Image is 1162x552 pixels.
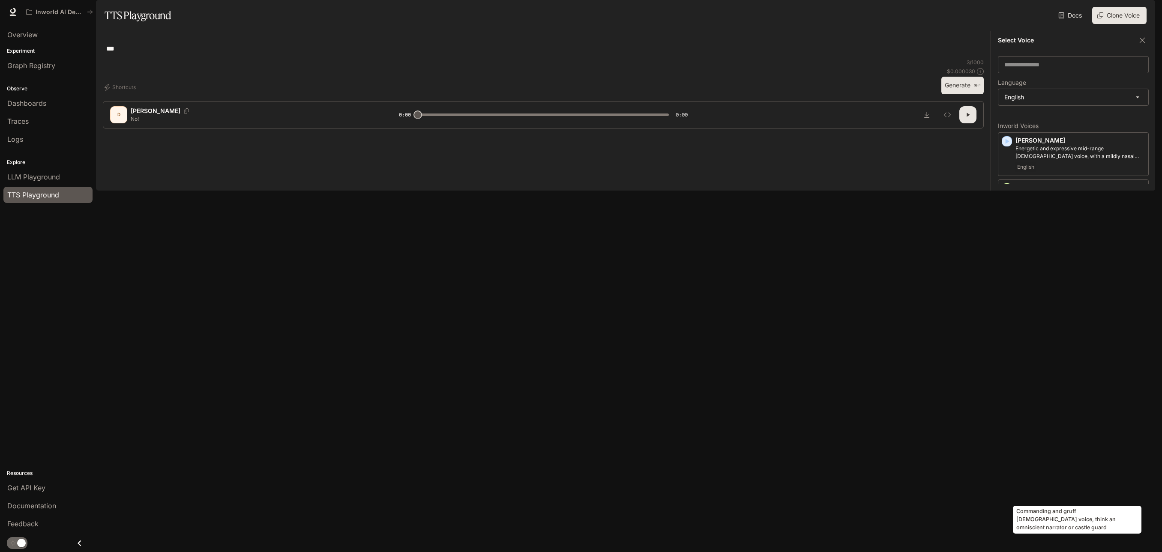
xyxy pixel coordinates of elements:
span: English [1015,162,1036,172]
p: No! [131,115,378,122]
a: Docs [1057,7,1085,24]
div: English [998,89,1148,105]
button: Inspect [939,106,956,123]
div: D [112,108,126,122]
div: Commanding and gruff [DEMOGRAPHIC_DATA] voice, think an omniscient narrator or castle guard [1013,506,1141,534]
p: Inworld AI Demos [36,9,84,16]
p: [PERSON_NAME] [1015,136,1145,145]
p: Inworld Voices [998,123,1149,129]
button: Copy Voice ID [180,108,192,113]
p: $ 0.000030 [947,68,975,75]
button: Clone Voice [1092,7,1147,24]
p: 3 / 1000 [967,59,984,66]
p: [PERSON_NAME] [131,107,180,115]
p: ⌘⏎ [974,83,980,88]
p: Language [998,80,1026,86]
button: Download audio [918,106,935,123]
p: [PERSON_NAME] [1015,183,1145,192]
span: 0:00 [399,110,411,119]
h1: TTS Playground [105,7,171,24]
p: Energetic and expressive mid-range male voice, with a mildly nasal quality [1015,145,1145,160]
button: Generate⌘⏎ [941,77,984,94]
span: 0:00 [676,110,688,119]
button: All workspaces [22,3,97,21]
button: Shortcuts [103,81,139,94]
